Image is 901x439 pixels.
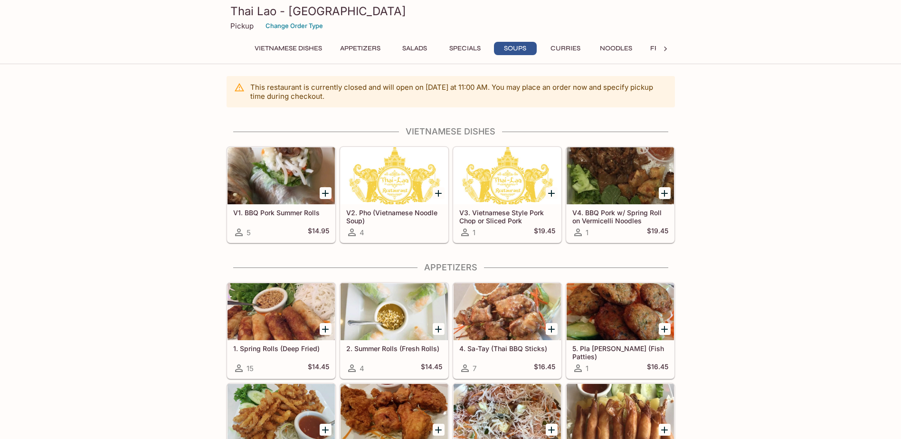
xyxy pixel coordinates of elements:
[433,187,445,199] button: Add V2. Pho (Vietnamese Noodle Soup)
[546,187,558,199] button: Add V3. Vietnamese Style Pork Chop or Sliced Pork
[261,19,327,33] button: Change Order Type
[433,323,445,335] button: Add 2. Summer Rolls (Fresh Rolls)
[340,283,448,379] a: 2. Summer Rolls (Fresh Rolls)4$14.45
[546,424,558,436] button: Add 8. Sweet Crispy Noodle (Mee-Krob)
[227,262,675,273] h4: Appetizers
[247,364,254,373] span: 15
[233,344,329,353] h5: 1. Spring Rolls (Deep Fried)
[645,42,693,55] button: Fried Rice
[320,323,332,335] button: Add 1. Spring Rolls (Deep Fried)
[453,147,561,243] a: V3. Vietnamese Style Pork Chop or Sliced Pork1$19.45
[473,364,476,373] span: 7
[227,126,675,137] h4: Vietnamese Dishes
[308,227,329,238] h5: $14.95
[572,344,668,360] h5: 5. Pla [PERSON_NAME] (Fish Patties)
[459,209,555,224] h5: V3. Vietnamese Style Pork Chop or Sliced Pork
[444,42,486,55] button: Specials
[228,283,335,340] div: 1. Spring Rolls (Deep Fried)
[459,344,555,353] h5: 4. Sa-Tay (Thai BBQ Sticks)
[320,187,332,199] button: Add V1. BBQ Pork Summer Rolls
[544,42,587,55] button: Curries
[340,147,448,243] a: V2. Pho (Vietnamese Noodle Soup)4
[360,364,364,373] span: 4
[454,283,561,340] div: 4. Sa-Tay (Thai BBQ Sticks)
[566,283,674,379] a: 5. Pla [PERSON_NAME] (Fish Patties)1$16.45
[534,363,555,374] h5: $16.45
[346,209,442,224] h5: V2. Pho (Vietnamese Noodle Soup)
[659,323,671,335] button: Add 5. Pla Tod Mun (Fish Patties)
[233,209,329,217] h5: V1. BBQ Pork Summer Rolls
[586,228,588,237] span: 1
[494,42,537,55] button: Soups
[534,227,555,238] h5: $19.45
[228,147,335,204] div: V1. BBQ Pork Summer Rolls
[341,283,448,340] div: 2. Summer Rolls (Fresh Rolls)
[473,228,475,237] span: 1
[227,147,335,243] a: V1. BBQ Pork Summer Rolls5$14.95
[247,228,251,237] span: 5
[546,323,558,335] button: Add 4. Sa-Tay (Thai BBQ Sticks)
[659,187,671,199] button: Add V4. BBQ Pork w/ Spring Roll on Vermicelli Noodles
[250,83,667,101] p: This restaurant is currently closed and will open on [DATE] at 11:00 AM . You may place an order ...
[320,424,332,436] button: Add 6. Deep Fried Calamari
[659,424,671,436] button: Add 9. Kung Tod
[453,283,561,379] a: 4. Sa-Tay (Thai BBQ Sticks)7$16.45
[346,344,442,353] h5: 2. Summer Rolls (Fresh Rolls)
[360,228,364,237] span: 4
[567,283,674,340] div: 5. Pla Tod Mun (Fish Patties)
[647,227,668,238] h5: $19.45
[647,363,668,374] h5: $16.45
[567,147,674,204] div: V4. BBQ Pork w/ Spring Roll on Vermicelli Noodles
[572,209,668,224] h5: V4. BBQ Pork w/ Spring Roll on Vermicelli Noodles
[433,424,445,436] button: Add 7. Deep Fried Chicken
[230,4,671,19] h3: Thai Lao - [GEOGRAPHIC_DATA]
[227,283,335,379] a: 1. Spring Rolls (Deep Fried)15$14.45
[230,21,254,30] p: Pickup
[595,42,637,55] button: Noodles
[566,147,674,243] a: V4. BBQ Pork w/ Spring Roll on Vermicelli Noodles1$19.45
[341,147,448,204] div: V2. Pho (Vietnamese Noodle Soup)
[454,147,561,204] div: V3. Vietnamese Style Pork Chop or Sliced Pork
[308,363,329,374] h5: $14.45
[421,363,442,374] h5: $14.45
[586,364,588,373] span: 1
[249,42,327,55] button: Vietnamese Dishes
[335,42,386,55] button: Appetizers
[393,42,436,55] button: Salads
